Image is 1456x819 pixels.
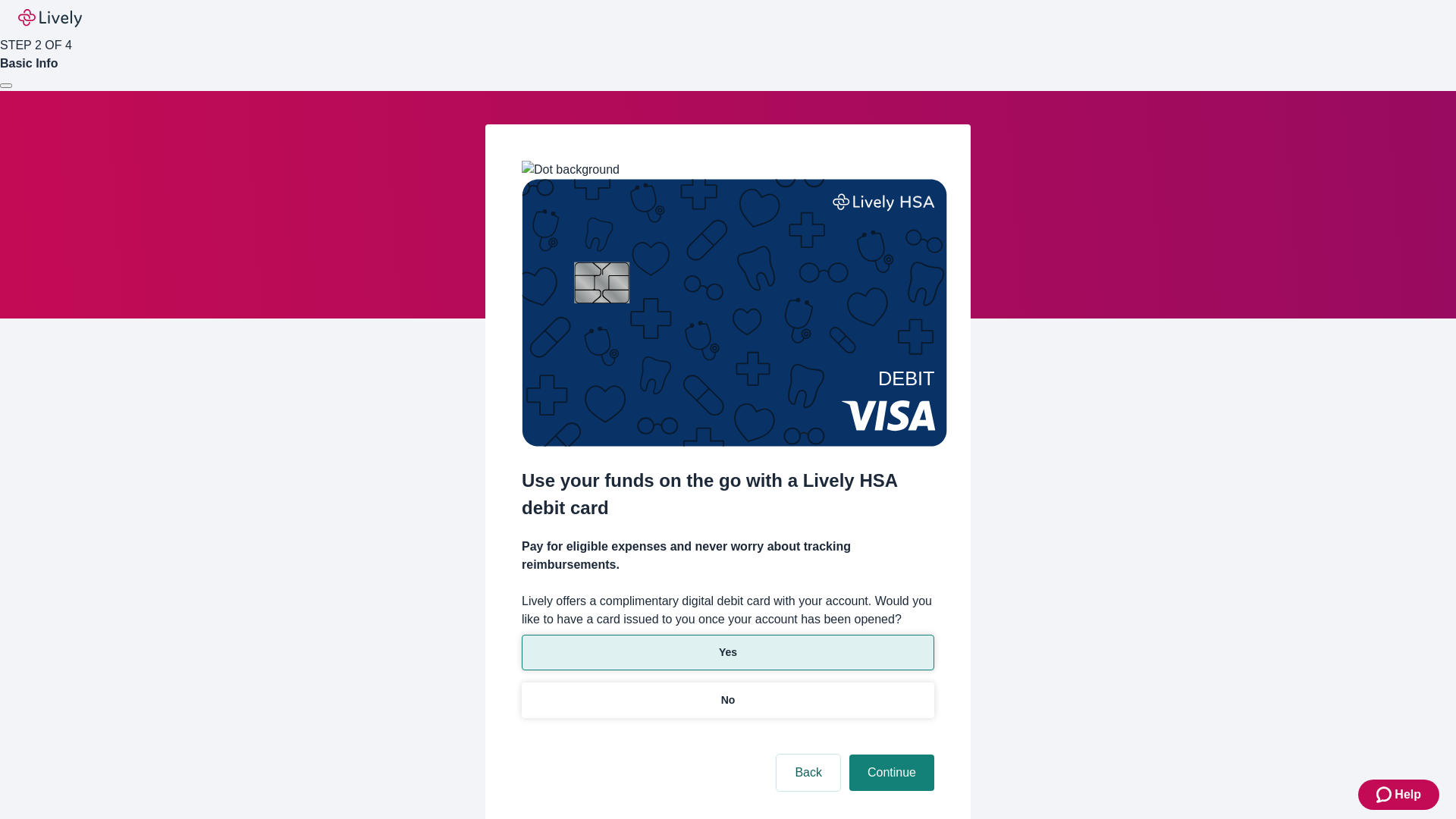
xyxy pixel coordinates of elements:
[522,538,934,574] h4: Pay for eligible expenses and never worry about tracking reimbursements.
[1395,786,1421,804] span: Help
[1376,786,1395,804] svg: Zendesk support icon
[18,9,82,27] img: Lively
[522,635,934,670] button: Yes
[522,592,934,629] label: Lively offers a complimentary digital debit card with your account. Would you like to have a card...
[522,161,620,179] img: Dot background
[719,645,737,661] p: Yes
[721,692,736,708] p: No
[777,755,840,791] button: Back
[849,755,934,791] button: Continue
[1358,780,1439,810] button: Zendesk support iconHelp
[522,682,934,718] button: No
[522,467,934,522] h2: Use your funds on the go with a Lively HSA debit card
[522,179,947,447] img: Debit card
